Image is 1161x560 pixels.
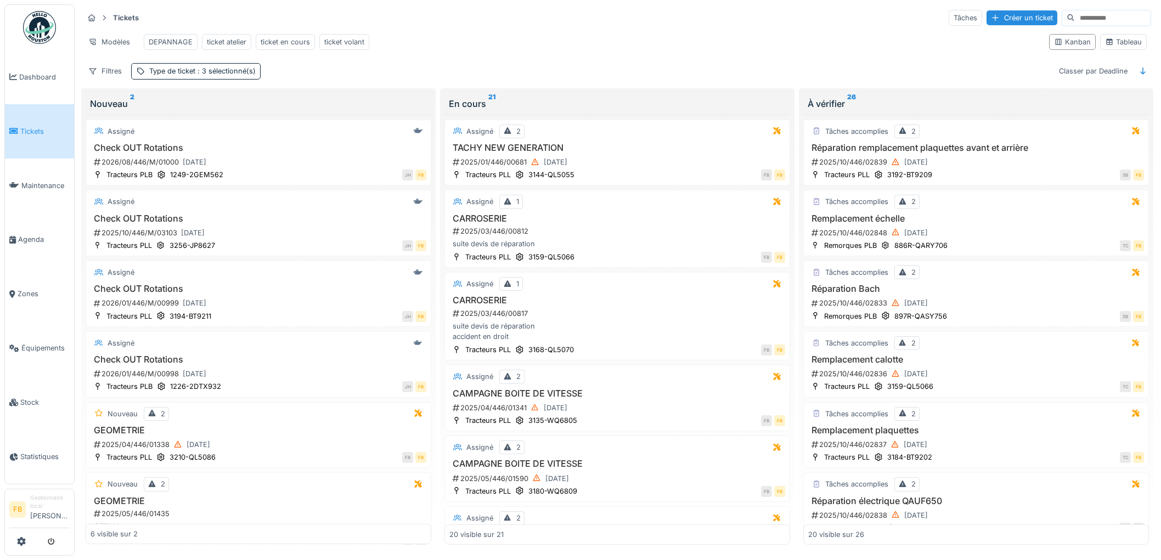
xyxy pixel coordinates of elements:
[761,344,772,355] div: FB
[170,452,216,462] div: 3210-QL5086
[904,510,928,521] div: [DATE]
[810,296,1144,310] div: 2025/10/446/02833
[545,473,569,484] div: [DATE]
[1133,452,1144,463] div: FB
[808,425,1144,435] h3: Remplacement plaquettes
[904,439,927,450] div: [DATE]
[894,311,947,321] div: 897R-QASY756
[183,369,206,379] div: [DATE]
[449,295,785,306] h3: CARROSERIE
[894,240,948,251] div: 886R-QARY706
[261,37,310,47] div: ticket en cours
[825,479,888,489] div: Tâches accomplies
[825,126,888,137] div: Tâches accomplies
[187,439,210,450] div: [DATE]
[516,513,521,523] div: 2
[904,228,928,238] div: [DATE]
[5,267,74,321] a: Zones
[449,97,786,110] div: En cours
[20,451,70,462] span: Statistiques
[516,279,519,289] div: 1
[847,97,856,110] sup: 26
[824,240,877,251] div: Remorques PLB
[5,50,74,104] a: Dashboard
[808,529,864,539] div: 20 visible sur 26
[9,501,26,518] li: FB
[324,37,364,47] div: ticket volant
[5,213,74,267] a: Agenda
[810,367,1144,381] div: 2025/10/446/02836
[90,97,427,110] div: Nouveau
[466,279,493,289] div: Assigné
[1133,381,1144,392] div: FB
[887,381,933,392] div: 3159-QL5066
[528,486,577,496] div: 3180-WQ6809
[911,479,916,489] div: 2
[824,452,870,462] div: Tracteurs PLL
[528,415,577,426] div: 3135-WQ6805
[987,10,1057,25] div: Créer un ticket
[21,180,70,191] span: Maintenance
[108,338,134,348] div: Assigné
[824,381,870,392] div: Tracteurs PLL
[774,415,785,426] div: FB
[170,240,215,251] div: 3256-JP8627
[170,169,223,180] div: 1249-2GEM562
[108,196,134,207] div: Assigné
[415,452,426,463] div: FB
[761,486,772,497] div: FB
[30,494,70,525] li: [PERSON_NAME]
[808,143,1144,153] h3: Réparation remplacement plaquettes avant et arrière
[106,311,152,321] div: Tracteurs PLL
[91,284,426,294] h3: Check OUT Rotations
[1120,311,1131,322] div: SB
[949,10,982,26] div: Tâches
[195,67,256,75] span: : 3 sélectionné(s)
[825,196,888,207] div: Tâches accomplies
[516,442,521,452] div: 2
[181,228,205,238] div: [DATE]
[887,452,932,462] div: 3184-BT9202
[207,37,246,47] div: ticket atelier
[106,452,152,462] div: Tracteurs PLL
[415,311,426,322] div: FB
[402,311,413,322] div: JH
[808,213,1144,224] h3: Remplacement échelle
[108,479,138,489] div: Nouveau
[911,409,916,419] div: 2
[452,472,785,485] div: 2025/05/446/01590
[449,239,785,249] div: suite devis de réparation
[1133,523,1144,534] div: BB
[904,298,928,308] div: [DATE]
[774,169,785,180] div: FB
[911,126,916,137] div: 2
[466,442,493,452] div: Assigné
[808,97,1145,110] div: À vérifier
[1120,381,1131,392] div: TC
[183,298,206,308] div: [DATE]
[824,311,877,321] div: Remorques PLB
[402,240,413,251] div: JH
[402,169,413,180] div: JH
[1054,37,1091,47] div: Kanban
[170,381,221,392] div: 1226-2DTX932
[149,66,256,76] div: Type de ticket
[465,486,511,496] div: Tracteurs PLL
[93,226,426,240] div: 2025/10/446/M/03103
[449,529,504,539] div: 20 visible sur 21
[9,494,70,528] a: FB Gestionnaire local[PERSON_NAME]
[774,252,785,263] div: FB
[825,338,888,348] div: Tâches accomplies
[20,397,70,408] span: Stock
[824,523,882,533] div: Remorques MINT
[5,104,74,159] a: Tickets
[91,143,426,153] h3: Check OUT Rotations
[108,126,134,137] div: Assigné
[465,415,511,426] div: Tracteurs PLL
[106,169,153,180] div: Tracteurs PLB
[825,409,888,419] div: Tâches accomplies
[20,126,70,137] span: Tickets
[466,126,493,137] div: Assigné
[83,34,135,50] div: Modèles
[1133,311,1144,322] div: FB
